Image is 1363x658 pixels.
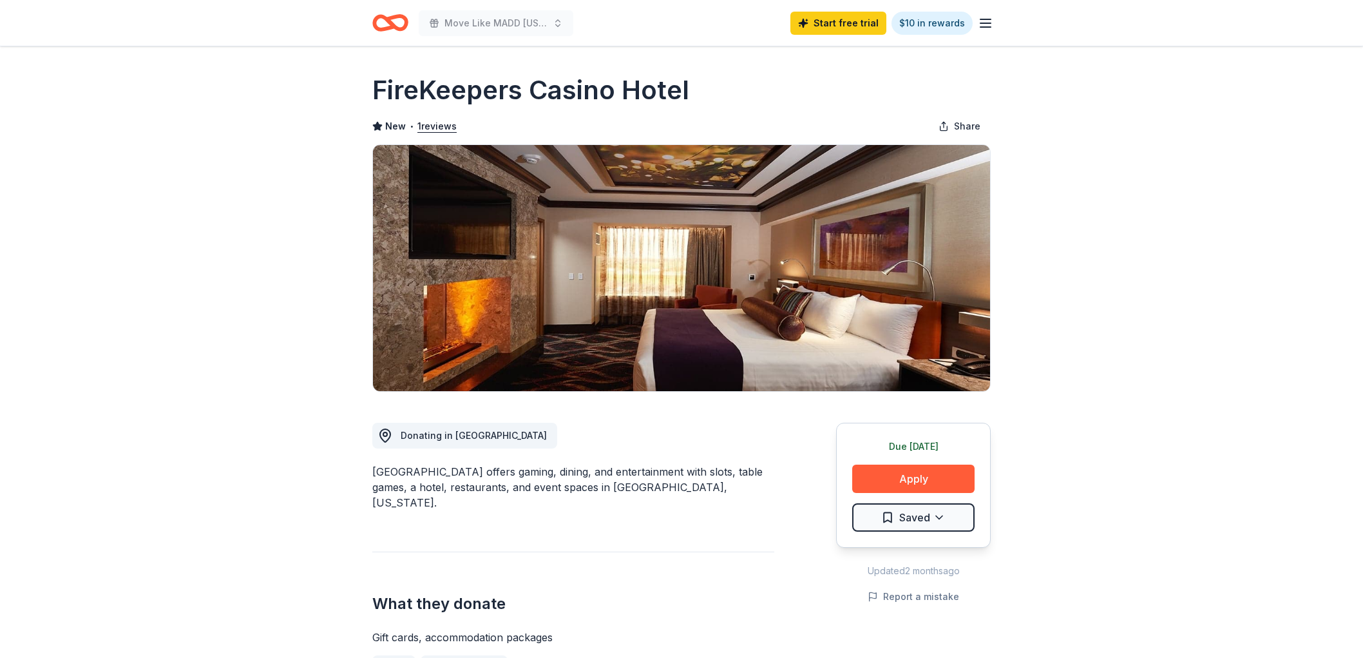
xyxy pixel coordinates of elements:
[852,465,975,493] button: Apply
[385,119,406,134] span: New
[417,119,457,134] button: 1reviews
[372,594,774,614] h2: What they donate
[372,8,408,38] a: Home
[954,119,980,134] span: Share
[836,563,991,579] div: Updated 2 months ago
[372,72,689,108] h1: FireKeepers Casino Hotel
[868,589,959,605] button: Report a mistake
[410,121,414,131] span: •
[891,12,973,35] a: $10 in rewards
[852,503,975,532] button: Saved
[790,12,886,35] a: Start free trial
[419,10,573,36] button: Move Like MADD [US_STATE]: [GEOGRAPHIC_DATA] 2025
[401,430,547,441] span: Donating in [GEOGRAPHIC_DATA]
[899,509,930,526] span: Saved
[372,630,774,645] div: Gift cards, accommodation packages
[372,464,774,510] div: [GEOGRAPHIC_DATA] offers gaming, dining, and entertainment with slots, table games, a hotel, rest...
[852,439,975,454] div: Due [DATE]
[444,15,548,31] span: Move Like MADD [US_STATE]: [GEOGRAPHIC_DATA] 2025
[928,113,991,139] button: Share
[373,145,990,391] img: Image for FireKeepers Casino Hotel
